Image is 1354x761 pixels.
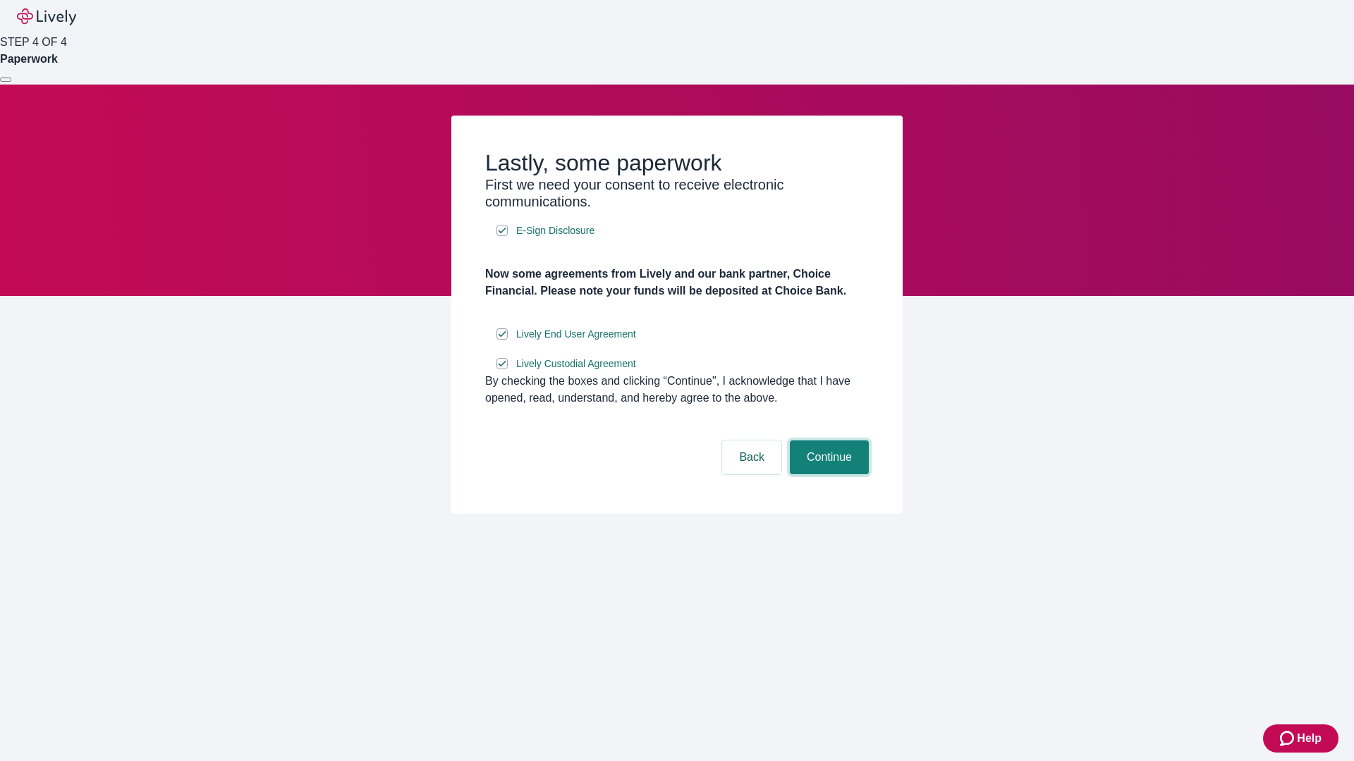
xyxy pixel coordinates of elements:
button: Back [722,440,781,474]
button: Continue [790,440,869,474]
span: Help [1297,730,1322,747]
img: Lively [17,8,76,25]
h2: Lastly, some paperwork [485,149,869,176]
h4: Now some agreements from Lively and our bank partner, Choice Financial. Please note your funds wi... [485,266,869,299]
span: E-Sign Disclosure [516,223,594,238]
a: e-sign disclosure document [513,326,639,343]
div: By checking the boxes and clicking “Continue", I acknowledge that I have opened, read, understand... [485,373,869,407]
svg: Zendesk support icon [1280,730,1297,747]
span: Lively End User Agreement [516,327,636,342]
a: e-sign disclosure document [513,355,639,373]
a: e-sign disclosure document [513,222,597,240]
h3: First we need your consent to receive electronic communications. [485,176,869,210]
button: Zendesk support iconHelp [1263,724,1338,753]
span: Lively Custodial Agreement [516,357,636,371]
